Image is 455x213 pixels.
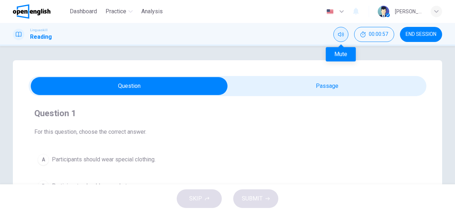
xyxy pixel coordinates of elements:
[13,4,67,19] a: OpenEnglish logo
[106,7,126,16] span: Practice
[406,32,436,37] span: END SESSION
[141,7,163,16] span: Analysis
[30,28,48,33] span: Linguaskill
[52,182,128,190] span: Participants should wear a hat.
[354,27,394,42] div: Hide
[395,7,422,16] div: [PERSON_NAME]
[70,7,97,16] span: Dashboard
[400,27,442,42] button: END SESSION
[38,154,49,165] div: A
[34,108,421,119] h4: Question 1
[34,128,421,136] span: For this question, choose the correct answer.
[333,27,348,42] div: Mute
[38,180,49,192] div: B
[30,33,52,41] h1: Reading
[378,6,389,17] img: Profile picture
[369,32,388,37] span: 00:00:57
[67,5,100,18] button: Dashboard
[326,9,334,14] img: en
[13,4,50,19] img: OpenEnglish logo
[34,151,421,169] button: AParticipants should wear special clothing.
[34,177,421,195] button: BParticipants should wear a hat.
[138,5,166,18] button: Analysis
[103,5,136,18] button: Practice
[326,47,356,61] div: Mute
[52,155,156,164] span: Participants should wear special clothing.
[354,27,394,42] button: 00:00:57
